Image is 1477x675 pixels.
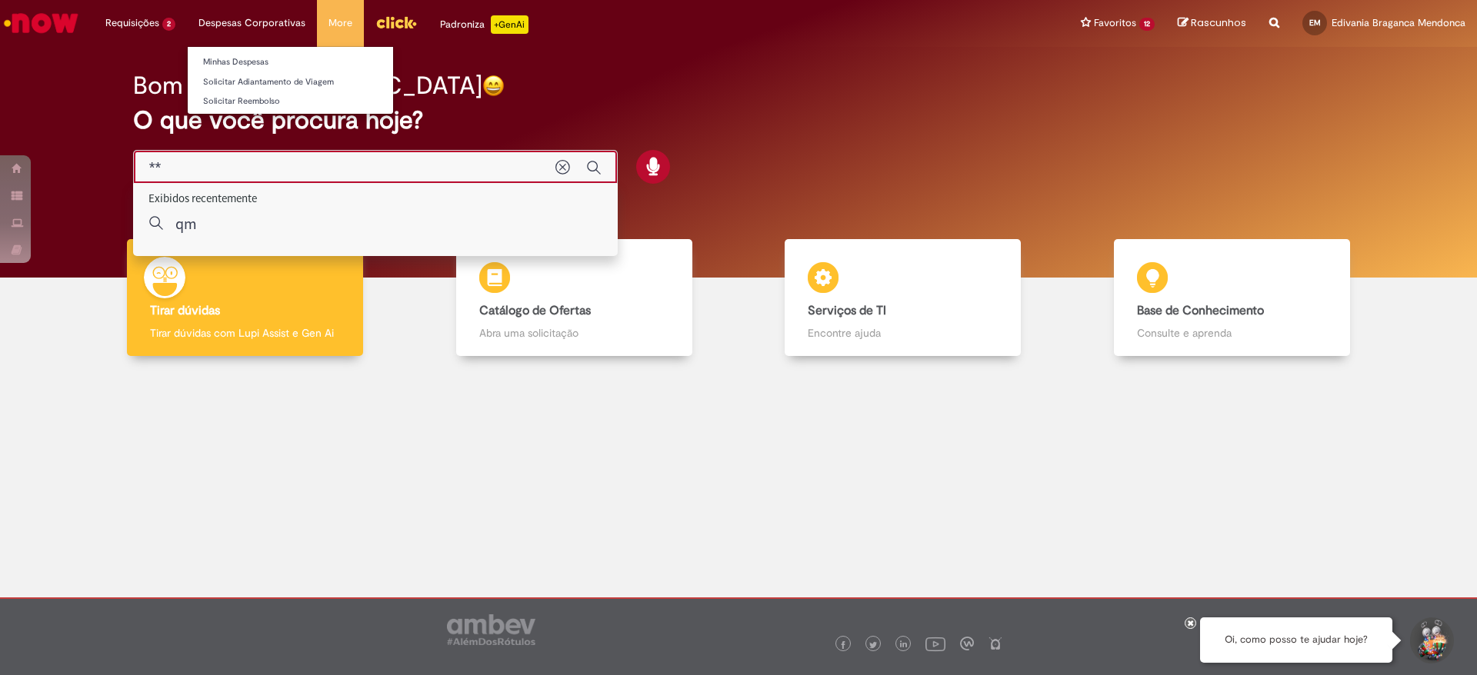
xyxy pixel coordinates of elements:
[482,75,505,97] img: happy-face.png
[1200,617,1392,663] div: Oi, como posso te ajudar hoje?
[989,637,1002,650] img: logo_footer_naosei.png
[479,325,669,341] p: Abra uma solicitação
[375,11,417,34] img: click_logo_yellow_360x200.png
[187,46,394,115] ul: Despesas Corporativas
[162,18,175,31] span: 2
[960,637,974,650] img: logo_footer_workplace.png
[869,641,877,649] img: logo_footer_twitter.png
[808,303,886,318] b: Serviços de TI
[479,303,591,318] b: Catálogo de Ofertas
[81,239,410,357] a: Tirar dúvidas Tirar dúvidas com Lupi Assist e Gen Ai
[1408,617,1454,663] button: Iniciar Conversa de Suporte
[133,72,482,99] h2: Bom dia, [GEOGRAPHIC_DATA]
[491,15,528,34] p: +GenAi
[1332,16,1465,29] span: Edivania Braganca Mendonca
[808,325,998,341] p: Encontre ajuda
[150,303,220,318] b: Tirar dúvidas
[133,107,1345,134] h2: O que você procura hoje?
[1191,15,1246,30] span: Rascunhos
[328,15,352,31] span: More
[440,15,528,34] div: Padroniza
[2,8,81,38] img: ServiceNow
[198,15,305,31] span: Despesas Corporativas
[150,325,340,341] p: Tirar dúvidas com Lupi Assist e Gen Ai
[188,93,393,110] a: Solicitar Reembolso
[1137,303,1264,318] b: Base de Conhecimento
[925,633,945,653] img: logo_footer_youtube.png
[105,15,159,31] span: Requisições
[410,239,739,357] a: Catálogo de Ofertas Abra uma solicitação
[1068,239,1397,357] a: Base de Conhecimento Consulte e aprenda
[188,74,393,91] a: Solicitar Adiantamento de Viagem
[188,54,393,71] a: Minhas Despesas
[839,641,847,649] img: logo_footer_facebook.png
[1178,16,1246,31] a: Rascunhos
[1309,18,1321,28] span: EM
[447,614,535,645] img: logo_footer_ambev_rotulo_gray.png
[738,239,1068,357] a: Serviços de TI Encontre ajuda
[1137,325,1327,341] p: Consulte e aprenda
[1139,18,1155,31] span: 12
[900,640,908,650] img: logo_footer_linkedin.png
[1094,15,1136,31] span: Favoritos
